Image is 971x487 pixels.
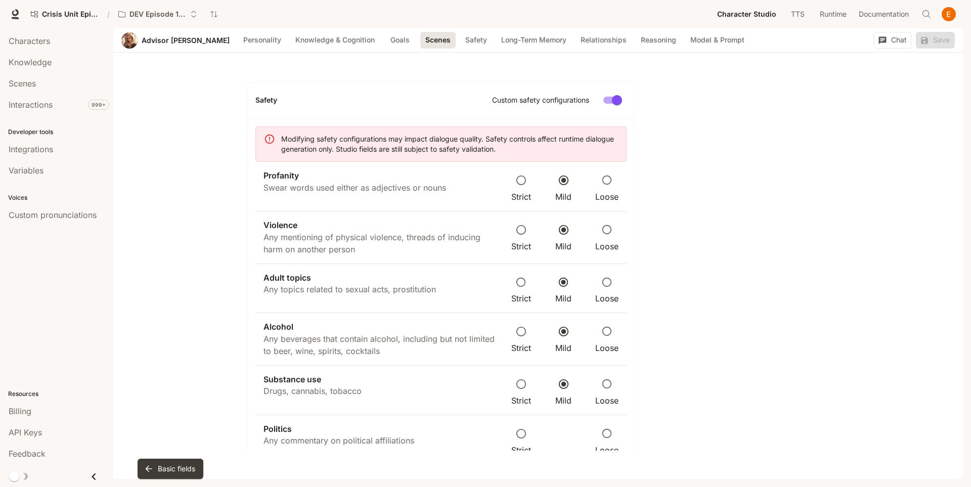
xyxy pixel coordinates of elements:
button: Scenes [420,32,456,49]
div: Safety controls for Violence [503,219,627,252]
h5: Adult topics [263,272,495,283]
p: Drugs, cannabis, tobacco [263,385,495,397]
button: Open workspace menu [114,4,202,24]
span: Loose [595,240,619,252]
span: Loose [595,444,619,456]
h4: Safety [255,95,492,105]
div: Safety controls for Adult topics [503,272,627,305]
span: Loose [595,342,619,354]
p: Any commentary on political affiliations [263,434,495,447]
a: Runtime [815,4,852,24]
button: Goals [384,32,416,49]
span: Mild [555,394,571,407]
span: Loose [595,292,619,304]
button: Open Command Menu [916,4,937,24]
div: Avatar image [121,32,138,49]
span: Strict [511,394,531,407]
span: Loose [595,191,619,203]
div: Safety controls for Profanity [503,170,627,203]
span: TTS [791,8,805,21]
span: Mild [555,342,571,354]
span: Strict [511,444,531,456]
span: Strict [511,191,531,203]
span: Runtime [820,8,847,21]
div: Modifying safety configurations may impact dialogue quality. Safety controls affect runtime dialo... [281,130,618,158]
a: Character Studio [713,4,780,24]
span: Loose [595,394,619,407]
button: User avatar [939,4,959,24]
p: Any topics related to sexual acts, prostitution [263,283,495,295]
button: Chat [874,32,912,49]
h5: Politics [263,423,495,434]
button: Relationships [576,32,632,49]
a: Advisor [PERSON_NAME] [142,37,230,44]
span: Strict [511,342,531,354]
button: Model & Prompt [685,32,749,49]
h5: Alcohol [263,321,495,332]
a: Crisis Unit Episode 1 [26,4,103,24]
div: Safety controls for Politics [503,423,627,456]
span: Character Studio [717,8,776,21]
div: Safety controls for Alcohol [503,321,627,354]
p: Swear words used either as adjectives or nouns [263,182,495,194]
button: Open character avatar dialog [121,32,138,49]
span: Mild [555,292,571,304]
p: Any beverages that contain alcohol, including but not limited to beer, wine, spirits, cocktails [263,333,495,357]
button: Knowledge & Cognition [290,32,380,49]
img: User avatar [942,7,956,21]
div: Safety controls for Substance use [503,374,627,407]
h5: Profanity [263,170,495,181]
p: Any mentioning of physical violence, threads of inducing harm on another person [263,231,495,255]
button: Safety [460,32,492,49]
span: Strict [511,240,531,252]
span: Mild [555,191,571,203]
a: Documentation [853,4,914,24]
p: DEV Episode 1 - Crisis Unit [129,10,186,19]
div: / [103,9,114,20]
span: Mild [555,240,571,252]
h5: Substance use [263,374,495,385]
button: Sync workspaces [204,4,224,24]
span: Crisis Unit Episode 1 [42,10,99,19]
button: Basic fields [138,459,203,479]
span: Strict [511,292,531,304]
span: Documentation [859,8,909,21]
h5: Violence [263,219,495,231]
button: Reasoning [636,32,681,49]
label: Custom safety configurations [492,95,589,105]
button: Long-Term Memory [496,32,571,49]
a: TTS [781,4,814,24]
button: Personality [238,32,286,49]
